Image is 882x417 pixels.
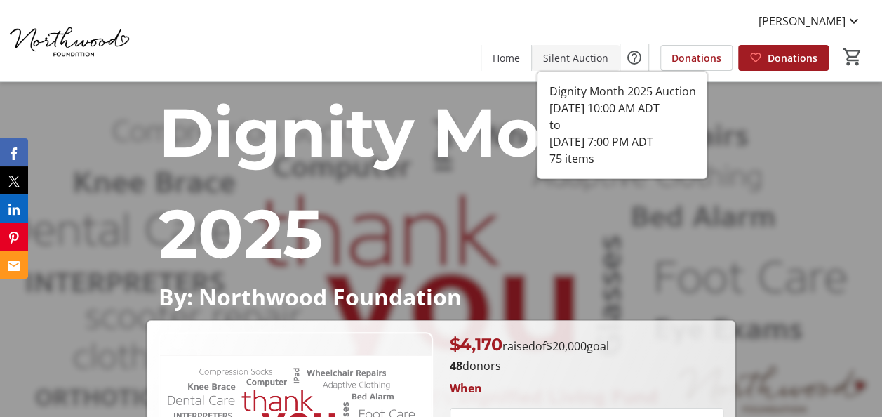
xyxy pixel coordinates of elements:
[759,13,846,29] span: [PERSON_NAME]
[543,51,608,65] span: Silent Auction
[546,338,587,354] span: $20,000
[532,45,620,71] a: Silent Auction
[8,6,133,76] img: Northwood Foundation's Logo
[450,332,609,357] p: raised of goal
[747,10,874,32] button: [PERSON_NAME]
[158,91,661,274] span: Dignity Month 2025
[549,133,695,150] div: [DATE] 7:00 PM ADT
[660,45,733,71] a: Donations
[738,45,829,71] a: Donations
[450,357,723,374] p: donors
[450,334,502,355] span: $4,170
[549,150,695,167] div: 75 items
[620,44,648,72] button: Help
[481,45,531,71] a: Home
[493,51,520,65] span: Home
[549,117,695,133] div: to
[671,51,721,65] span: Donations
[549,83,695,100] div: Dignity Month 2025 Auction
[840,44,865,69] button: Cart
[158,284,723,309] p: By: Northwood Foundation
[450,358,462,373] b: 48
[450,380,482,397] div: When
[768,51,817,65] span: Donations
[549,100,695,117] div: [DATE] 10:00 AM ADT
